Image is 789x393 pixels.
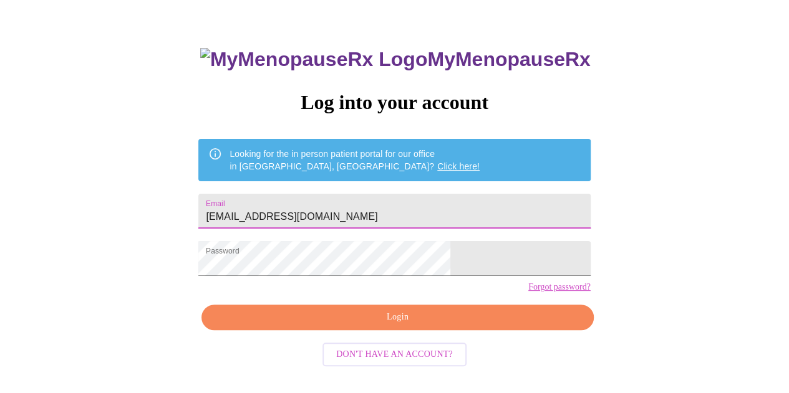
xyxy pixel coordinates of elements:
img: MyMenopauseRx Logo [200,48,427,71]
span: Don't have an account? [336,347,453,362]
button: Login [201,305,593,330]
a: Click here! [437,161,480,171]
a: Forgot password? [528,282,591,292]
div: Looking for the in person patient portal for our office in [GEOGRAPHIC_DATA], [GEOGRAPHIC_DATA]? [230,143,480,178]
h3: Log into your account [198,91,590,114]
button: Don't have an account? [322,343,467,367]
a: Don't have an account? [319,348,470,359]
h3: MyMenopauseRx [200,48,591,71]
span: Login [216,310,579,325]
